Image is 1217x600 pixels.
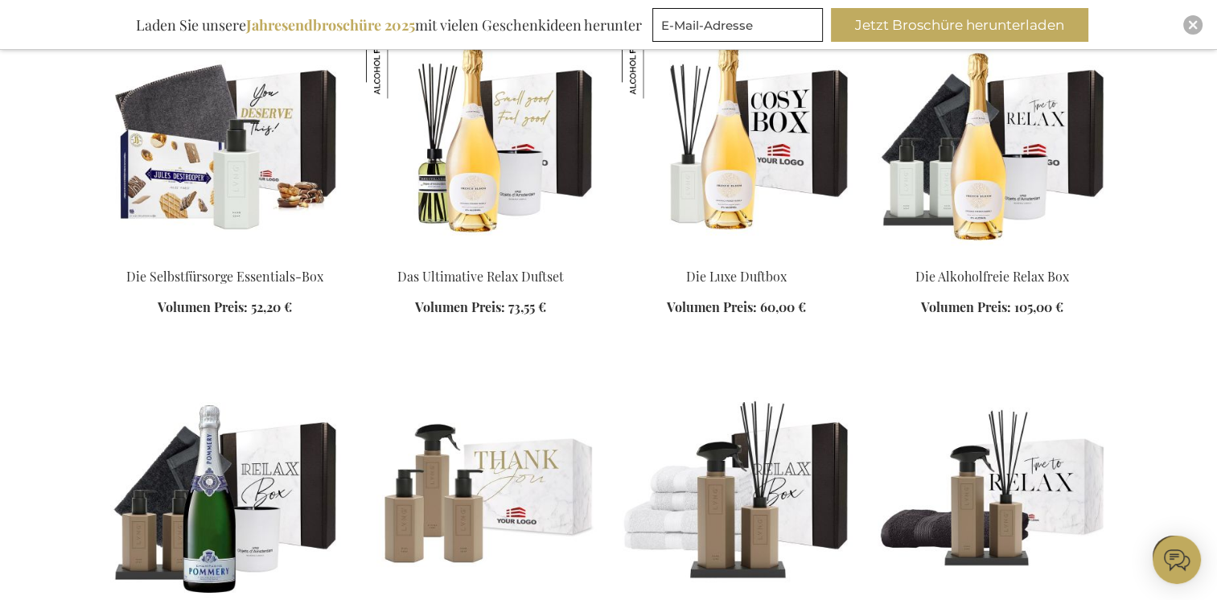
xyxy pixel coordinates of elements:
form: marketing offers and promotions [652,8,828,47]
a: The Ultimate Relax Fragrance Set Das Ultimative Relax Duftset [366,248,596,263]
a: Das Ultimative Relax Duftset [397,268,564,285]
img: The Non-Alcoholic Relax Box [878,29,1108,254]
div: Laden Sie unsere mit vielen Geschenkideen herunter [129,8,649,42]
img: Das Ultimative Relax Duftset [366,29,435,98]
input: E-Mail-Adresse [652,8,823,42]
a: Volumen Preis: 52,20 € [158,298,292,317]
span: Volumen Preis: [158,298,248,315]
a: Volumen Preis: 105,00 € [921,298,1063,317]
span: 73,55 € [508,298,546,315]
img: The Selfcare Essentials Box [110,29,340,254]
span: Volumen Preis: [921,298,1011,315]
img: The Ultimate Relax Fragrance Set [366,29,596,254]
a: Volumen Preis: 60,00 € [667,298,806,317]
img: Die Luxe Duftbox [622,29,691,98]
a: The Selfcare Essentials Box [110,248,340,263]
a: Volumen Preis: 73,55 € [415,298,546,317]
div: Close [1183,15,1203,35]
span: 105,00 € [1014,298,1063,315]
span: Volumen Preis: [415,298,505,315]
a: The Luxe Scent Box Die Luxe Duftbox [622,248,852,263]
img: Close [1188,20,1198,30]
a: The Non-Alcoholic Relax Box [878,248,1108,263]
a: Die Alkoholfreie Relax Box [915,268,1069,285]
button: Jetzt Broschüre herunterladen [831,8,1088,42]
span: 60,00 € [760,298,806,315]
a: Die Luxe Duftbox [686,268,787,285]
a: Die Selbstfürsorge Essentials-Box [126,268,323,285]
span: 52,20 € [251,298,292,315]
b: Jahresendbroschüre 2025 [246,15,415,35]
img: The Luxe Scent Box [622,29,852,254]
iframe: belco-activator-frame [1153,536,1201,584]
span: Volumen Preis: [667,298,757,315]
